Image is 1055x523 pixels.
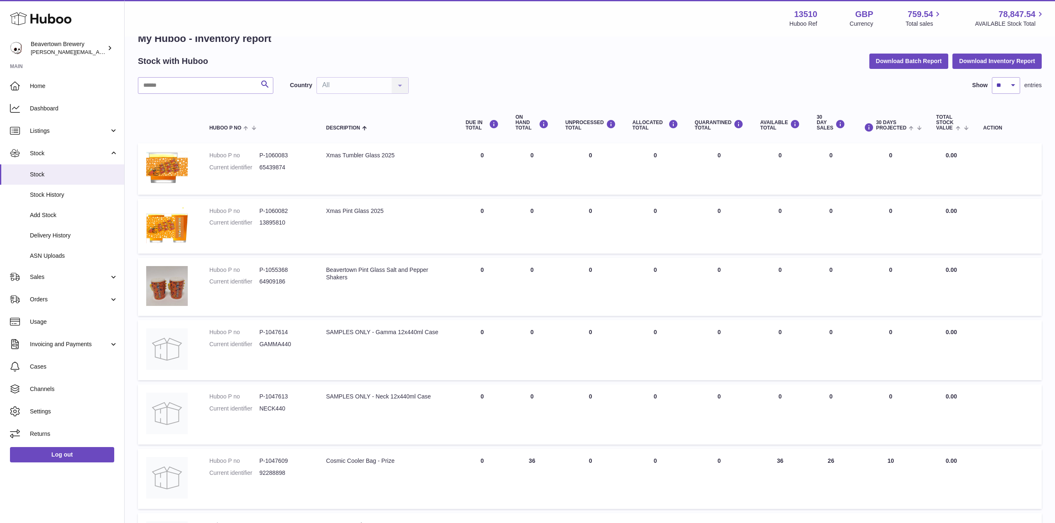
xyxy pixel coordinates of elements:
[633,120,678,131] div: ALLOCATED Total
[10,42,22,54] img: Matthew.McCormack@beavertownbrewery.co.uk
[209,278,260,286] dt: Current identifier
[752,199,808,254] td: 0
[557,199,624,254] td: 0
[326,328,449,336] div: SAMPLES ONLY - Gamma 12x440ml Case
[30,340,109,348] span: Invoicing and Payments
[557,143,624,194] td: 0
[808,384,854,445] td: 0
[146,457,188,499] img: product image
[557,449,624,509] td: 0
[30,385,118,393] span: Channels
[905,20,942,28] span: Total sales
[290,81,312,89] label: Country
[507,449,557,509] td: 36
[808,449,854,509] td: 26
[999,9,1035,20] span: 78,847.54
[624,384,687,445] td: 0
[326,152,449,159] div: Xmas Tumbler Glass 2025
[326,266,449,282] div: Beavertown Pint Glass Salt and Pepper Shakers
[30,171,118,178] span: Stock
[457,258,507,316] td: 0
[457,143,507,194] td: 0
[946,393,957,400] span: 0.00
[30,408,118,415] span: Settings
[624,258,687,316] td: 0
[752,449,808,509] td: 36
[946,152,957,159] span: 0.00
[760,120,800,131] div: AVAILABLE Total
[908,9,933,20] span: 759.54
[30,430,118,438] span: Returns
[30,252,118,260] span: ASN Uploads
[718,393,721,400] span: 0
[457,320,507,380] td: 0
[209,266,260,274] dt: Huboo P no
[30,191,118,199] span: Stock History
[817,115,845,131] div: 30 DAY SALES
[259,207,309,215] dd: P-1060082
[30,363,118,371] span: Cases
[146,266,188,306] img: product image
[209,207,260,215] dt: Huboo P no
[808,320,854,380] td: 0
[854,258,928,316] td: 0
[146,393,188,434] img: product image
[854,384,928,445] td: 0
[30,273,109,281] span: Sales
[259,152,309,159] dd: P-1060083
[557,320,624,380] td: 0
[457,199,507,254] td: 0
[209,152,260,159] dt: Huboo P no
[259,164,309,171] dd: 65439874
[259,457,309,465] dd: P-1047609
[146,207,188,243] img: product image
[10,447,114,462] a: Log out
[507,199,557,254] td: 0
[794,9,817,20] strong: 13510
[854,143,928,194] td: 0
[808,143,854,194] td: 0
[624,449,687,509] td: 0
[259,393,309,401] dd: P-1047613
[718,457,721,464] span: 0
[718,266,721,273] span: 0
[466,120,499,131] div: DUE IN TOTAL
[752,384,808,445] td: 0
[138,32,1042,45] h1: My Huboo - Inventory report
[752,320,808,380] td: 0
[31,40,105,56] div: Beavertown Brewery
[983,125,1033,131] div: Action
[326,457,449,465] div: Cosmic Cooler Bag - Prize
[30,232,118,240] span: Delivery History
[975,20,1045,28] span: AVAILABLE Stock Total
[326,207,449,215] div: Xmas Pint Glass 2025
[30,127,109,135] span: Listings
[31,49,211,55] span: [PERSON_NAME][EMAIL_ADDRESS][PERSON_NAME][DOMAIN_NAME]
[557,384,624,445] td: 0
[1024,81,1042,89] span: entries
[30,318,118,326] span: Usage
[259,278,309,286] dd: 64909186
[695,120,744,131] div: QUARANTINED Total
[326,125,360,131] span: Description
[457,384,507,445] td: 0
[259,219,309,227] dd: 13895810
[946,457,957,464] span: 0.00
[209,164,260,171] dt: Current identifier
[854,449,928,509] td: 10
[30,149,109,157] span: Stock
[869,54,949,68] button: Download Batch Report
[259,405,309,413] dd: NECK440
[507,143,557,194] td: 0
[209,328,260,336] dt: Huboo P no
[854,320,928,380] td: 0
[507,320,557,380] td: 0
[209,405,260,413] dt: Current identifier
[718,208,721,214] span: 0
[905,9,942,28] a: 759.54 Total sales
[946,329,957,335] span: 0.00
[972,81,988,89] label: Show
[624,320,687,380] td: 0
[326,393,449,401] div: SAMPLES ONLY - Neck 12x440ml Case
[30,105,118,112] span: Dashboard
